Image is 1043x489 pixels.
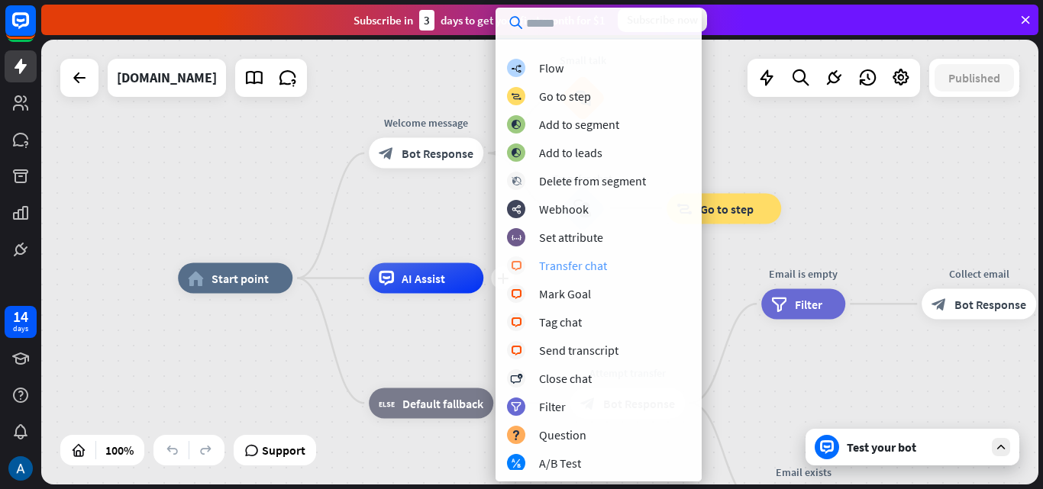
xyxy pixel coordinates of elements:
[539,88,591,104] div: Go to step
[511,289,522,299] i: block_livechat
[847,439,984,455] div: Test your bot
[379,146,394,161] i: block_bot_response
[13,310,28,323] div: 14
[539,455,581,471] div: A/B Test
[539,230,603,245] div: Set attribute
[512,204,521,214] i: webhooks
[539,145,602,160] div: Add to leads
[402,271,445,286] span: AI Assist
[354,10,605,31] div: Subscribe in days to get your first month for $1
[511,402,521,412] i: filter
[402,395,483,410] span: Default fallback
[117,59,217,97] div: cxsport.vip
[539,427,586,442] div: Question
[402,146,473,161] span: Bot Response
[5,306,37,338] a: 14 days
[512,458,521,468] i: block_ab_testing
[511,63,521,73] i: builder_tree
[419,10,434,31] div: 3
[511,148,521,158] i: block_add_to_segment
[212,271,269,286] span: Start point
[932,296,947,311] i: block_bot_response
[539,371,592,386] div: Close chat
[13,323,28,334] div: days
[510,374,522,384] i: block_close_chat
[539,343,618,358] div: Send transcript
[511,120,521,130] i: block_add_to_segment
[511,317,522,327] i: block_livechat
[700,201,754,216] span: Go to step
[511,346,522,355] i: block_livechat
[511,92,521,101] i: block_goto
[539,258,607,273] div: Transfer chat
[935,64,1014,92] button: Published
[750,464,857,479] div: Email exists
[512,233,521,243] i: block_set_attribute
[954,296,1026,311] span: Bot Response
[539,314,582,330] div: Tag chat
[539,399,566,414] div: Filter
[539,60,563,76] div: Flow
[771,296,787,311] i: filter
[511,261,522,271] i: block_livechat
[512,176,521,186] i: block_delete_from_segment
[539,117,619,132] div: Add to segment
[795,296,822,311] span: Filter
[262,438,305,462] span: Support
[750,265,857,281] div: Email is empty
[357,115,495,130] div: Welcome message
[539,201,589,217] div: Webhook
[101,438,138,462] div: 100%
[512,430,521,440] i: block_question
[539,286,591,301] div: Mark Goal
[12,6,58,52] button: Open LiveChat chat widget
[379,395,395,410] i: block_fallback
[188,271,204,286] i: home_2
[539,173,646,188] div: Delete from segment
